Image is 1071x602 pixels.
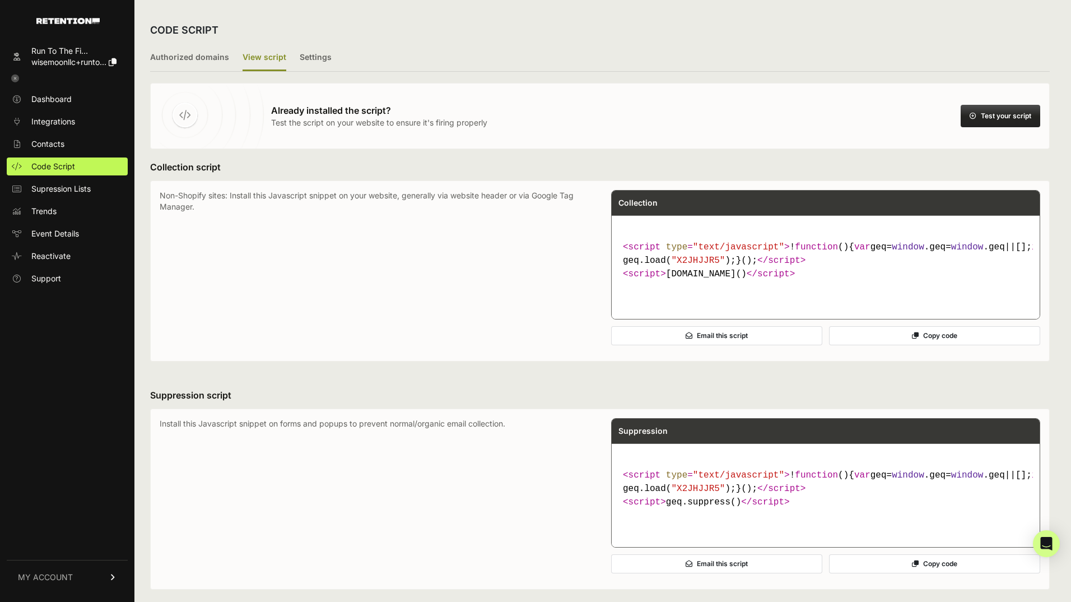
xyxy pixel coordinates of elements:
span: window [892,470,924,480]
h2: CODE SCRIPT [150,22,218,38]
span: var [854,242,870,252]
button: Email this script [611,554,822,573]
a: Event Details [7,225,128,243]
a: Dashboard [7,90,128,108]
span: type [666,242,687,252]
button: Copy code [829,326,1040,345]
div: Run To The Fi... [31,45,117,57]
button: Email this script [611,326,822,345]
span: script [628,470,661,480]
a: Code Script [7,158,128,175]
span: </ > [747,269,795,279]
label: Authorized domains [150,45,229,71]
span: < = > [623,242,790,252]
span: ( ) [795,242,849,252]
span: window [951,242,984,252]
span: < > [623,497,666,507]
button: Test your script [961,105,1040,127]
h3: Already installed the script? [271,104,487,117]
span: Reactivate [31,251,71,262]
div: Collection [612,191,1040,215]
span: Integrations [31,116,75,127]
span: "X2JHJJR5" [671,256,725,266]
span: Event Details [31,228,79,239]
span: ( ) [795,470,849,480]
h3: Collection script [150,160,1050,174]
span: script [628,497,661,507]
label: Settings [300,45,332,71]
span: </ > [757,256,805,266]
img: Retention.com [36,18,100,24]
div: Suppression [612,419,1040,443]
span: window [951,470,984,480]
a: Support [7,270,128,288]
span: Trends [31,206,57,217]
a: Integrations [7,113,128,131]
span: function [795,242,838,252]
span: Code Script [31,161,75,172]
a: Contacts [7,135,128,153]
span: var [854,470,870,480]
a: Reactivate [7,247,128,265]
span: Support [31,273,61,284]
span: script [757,269,790,279]
a: Run To The Fi... wisemoonllc+runto... [7,42,128,71]
span: if [1032,242,1042,252]
span: < > [623,269,666,279]
span: window [892,242,924,252]
p: Install this Javascript snippet on forms and popups to prevent normal/organic email collection. [160,418,589,580]
span: Dashboard [31,94,72,105]
label: View script [243,45,286,71]
span: Contacts [31,138,64,150]
a: MY ACCOUNT [7,560,128,594]
span: type [666,470,687,480]
span: </ > [741,497,789,507]
p: Non-Shopify sites: Install this Javascript snippet on your website, generally via website header ... [160,190,589,352]
span: wisemoonllc+runto... [31,57,106,67]
span: function [795,470,838,480]
span: </ > [757,484,805,494]
span: "X2JHJJR5" [671,484,725,494]
span: script [768,484,800,494]
span: script [628,242,661,252]
h3: Suppression script [150,388,1050,402]
span: "text/javascript" [693,470,784,480]
p: Test the script on your website to ensure it's firing properly [271,117,487,128]
span: script [768,256,800,266]
span: script [628,269,661,279]
span: < = > [623,470,790,480]
code: [DOMAIN_NAME]() [618,236,1033,285]
button: Copy code [829,554,1040,573]
a: Trends [7,202,128,220]
a: Supression Lists [7,180,128,198]
span: if [1032,470,1042,480]
span: Supression Lists [31,183,91,195]
span: MY ACCOUNT [18,572,73,583]
div: Open Intercom Messenger [1033,530,1060,557]
span: script [752,497,784,507]
code: geq.suppress() [618,464,1033,513]
span: "text/javascript" [693,242,784,252]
